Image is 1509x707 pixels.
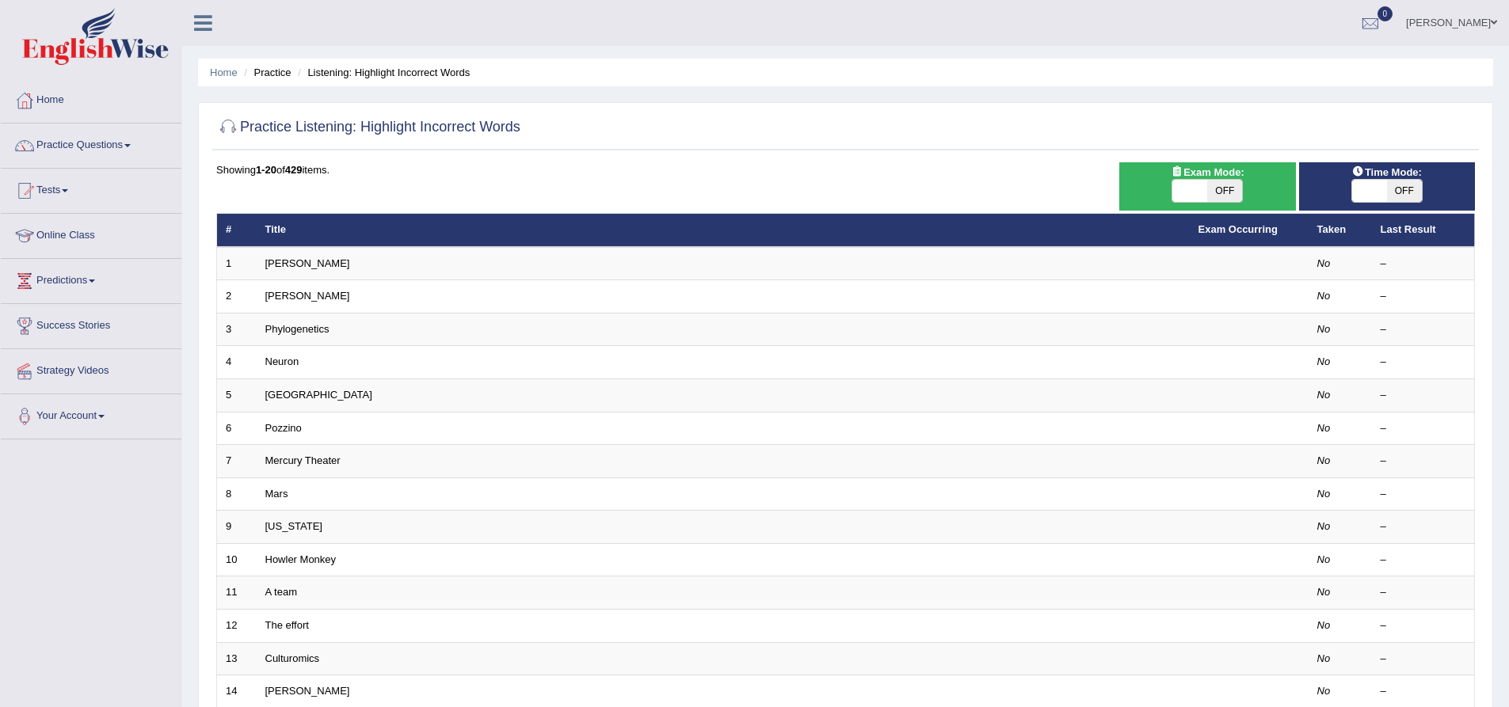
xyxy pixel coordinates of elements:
th: Last Result [1372,214,1475,247]
td: 5 [217,379,257,412]
a: Exam Occurring [1198,223,1278,235]
li: Listening: Highlight Incorrect Words [294,65,470,80]
td: 11 [217,576,257,610]
div: – [1381,553,1466,568]
a: [US_STATE] [265,520,322,532]
div: Showing of items. [216,162,1475,177]
div: – [1381,684,1466,699]
td: 9 [217,511,257,544]
em: No [1317,422,1331,434]
a: Howler Monkey [265,553,337,565]
div: – [1381,652,1466,667]
td: 6 [217,412,257,445]
a: [PERSON_NAME] [265,685,350,697]
a: [PERSON_NAME] [265,290,350,302]
a: [GEOGRAPHIC_DATA] [265,389,372,401]
a: Mercury Theater [265,454,341,466]
em: No [1317,454,1331,466]
td: 2 [217,280,257,314]
a: Mars [265,488,288,500]
span: OFF [1387,180,1422,202]
span: OFF [1207,180,1242,202]
em: No [1317,389,1331,401]
a: Phylogenetics [265,323,330,335]
b: 429 [285,164,303,176]
div: – [1381,388,1466,403]
div: – [1381,487,1466,502]
div: – [1381,289,1466,304]
b: 1-20 [256,164,276,176]
a: Neuron [265,355,299,367]
li: Practice [240,65,291,80]
div: – [1381,322,1466,337]
a: Predictions [1,259,181,298]
th: Title [257,214,1190,247]
a: Online Class [1,214,181,253]
span: Exam Mode: [1164,164,1250,181]
span: Time Mode: [1346,164,1428,181]
td: 3 [217,313,257,346]
div: – [1381,454,1466,469]
td: 4 [217,346,257,379]
a: Home [1,78,181,118]
td: 10 [217,543,257,576]
a: Success Stories [1,304,181,344]
td: 1 [217,247,257,280]
div: – [1381,585,1466,600]
td: 12 [217,609,257,642]
em: No [1317,355,1331,367]
a: Pozzino [265,422,302,434]
em: No [1317,290,1331,302]
td: 7 [217,445,257,478]
em: No [1317,520,1331,532]
div: – [1381,519,1466,534]
div: – [1381,355,1466,370]
a: Your Account [1,394,181,434]
em: No [1317,553,1331,565]
a: [PERSON_NAME] [265,257,350,269]
a: Strategy Videos [1,349,181,389]
a: Culturomics [265,652,320,664]
a: A team [265,586,297,598]
td: 8 [217,477,257,511]
span: 0 [1378,6,1393,21]
em: No [1317,685,1331,697]
a: Tests [1,169,181,208]
em: No [1317,586,1331,598]
div: – [1381,257,1466,272]
div: Show exams occurring in exams [1119,162,1295,211]
h2: Practice Listening: Highlight Incorrect Words [216,116,520,139]
a: Home [210,67,238,78]
em: No [1317,488,1331,500]
em: No [1317,619,1331,631]
td: 13 [217,642,257,675]
th: # [217,214,257,247]
div: – [1381,421,1466,436]
a: Practice Questions [1,124,181,163]
em: No [1317,652,1331,664]
em: No [1317,257,1331,269]
a: The effort [265,619,309,631]
div: – [1381,618,1466,633]
th: Taken [1309,214,1372,247]
em: No [1317,323,1331,335]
